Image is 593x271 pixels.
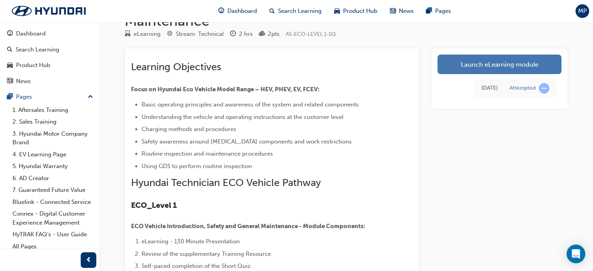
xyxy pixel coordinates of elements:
span: Basic operating principles and awareness of the system and related components [142,101,359,108]
a: 1. Aftersales Training [9,104,96,116]
button: DashboardSearch LearningProduct HubNews [3,25,96,90]
a: HyTRAK FAQ's - User Guide [9,228,96,241]
span: News [399,7,414,16]
button: Pages [3,90,96,104]
span: Self-paced completion of the Short Quiz [142,262,251,269]
span: Using GDS to perform routine inspection [142,163,252,170]
span: car-icon [334,6,340,16]
span: news-icon [390,6,396,16]
div: Product Hub [16,61,50,70]
a: 6. AD Creator [9,172,96,184]
span: ECO_Level 1 [131,201,177,210]
a: search-iconSearch Learning [263,3,328,19]
a: Connex - Digital Customer Experience Management [9,208,96,228]
div: Type [125,29,161,39]
span: news-icon [7,78,13,85]
div: Wed Aug 13 2025 06:55:16 GMT+1000 (Australian Eastern Standard Time) [481,84,498,93]
div: Stream [167,29,224,39]
a: 7. Guaranteed Future Value [9,184,96,196]
span: podium-icon [259,31,265,38]
img: Trak [4,3,94,19]
span: Safety awareness around [MEDICAL_DATA] components and work restrictions [142,138,352,145]
span: learningRecordVerb_ATTEMPT-icon [539,83,549,94]
div: Duration [230,29,253,39]
div: News [16,77,31,86]
div: Dashboard [16,29,46,38]
div: eLearning [134,30,161,39]
a: 5. Hyundai Warranty [9,160,96,172]
span: Routine inspection and maintenance procedures [142,150,273,157]
span: Search Learning [278,7,322,16]
span: target-icon [167,31,173,38]
a: News [3,74,96,89]
a: guage-iconDashboard [212,3,263,19]
span: search-icon [7,46,12,53]
div: Search Learning [16,45,59,54]
span: search-icon [269,6,275,16]
span: Learning resource code [286,31,336,37]
div: Attempted [510,85,536,92]
span: up-icon [88,92,93,102]
a: 3. Hyundai Motor Company Brand [9,128,96,149]
a: 4. EV Learning Page [9,149,96,161]
span: Hyundai Technician ECO Vehicle Pathway [131,177,321,189]
a: 2. Sales Training [9,116,96,128]
span: car-icon [7,62,13,69]
div: Points [259,29,280,39]
span: MP [578,7,587,16]
a: Bluelink - Connected Service [9,196,96,208]
span: Review of the supplementary Training Resource [142,250,271,257]
a: Dashboard [3,27,96,41]
span: eLearning - 130 Minute Presentation [142,238,240,245]
span: Pages [435,7,451,16]
span: Understanding the vehicle and operating instructions at the customer level [142,113,343,120]
button: MP [575,4,589,18]
div: 2 hrs [239,30,253,39]
span: Product Hub [343,7,377,16]
span: ECO Vehicle Introduction, Safety and General Maintenance - Module Components: [131,223,365,230]
span: pages-icon [7,94,13,101]
a: All Pages [9,241,96,253]
a: Search Learning [3,43,96,57]
a: Product Hub [3,58,96,73]
span: Learning Objectives [131,61,221,73]
span: guage-icon [7,30,13,37]
div: 2 pts [268,30,280,39]
span: prev-icon [86,255,92,265]
span: guage-icon [218,6,224,16]
span: pages-icon [426,6,432,16]
a: pages-iconPages [420,3,457,19]
span: Focus on Hyundai Eco Vehicle Model Range – HEV, PHEV, EV, FCEV: [131,86,320,93]
div: Open Intercom Messenger [566,244,585,263]
span: Charging methods and procedures [142,126,236,133]
span: clock-icon [230,31,236,38]
span: learningResourceType_ELEARNING-icon [125,31,131,38]
div: Stream: Technical [176,30,224,39]
a: Launch eLearning module [437,55,561,74]
span: Dashboard [227,7,257,16]
div: Pages [16,92,32,101]
a: car-iconProduct Hub [328,3,384,19]
a: news-iconNews [384,3,420,19]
